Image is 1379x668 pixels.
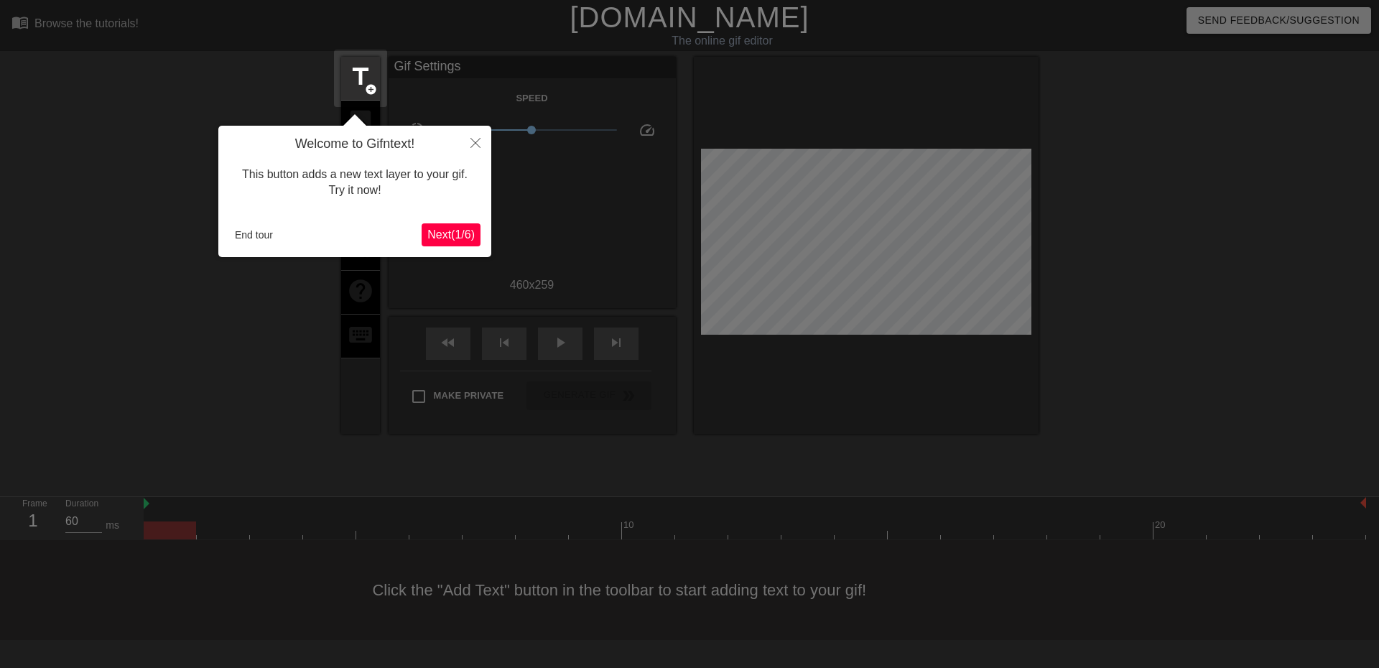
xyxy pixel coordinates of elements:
button: Next [422,223,480,246]
span: Next ( 1 / 6 ) [427,228,475,241]
h4: Welcome to Gifntext! [229,136,480,152]
button: Close [460,126,491,159]
button: End tour [229,224,279,246]
div: This button adds a new text layer to your gif. Try it now! [229,152,480,213]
